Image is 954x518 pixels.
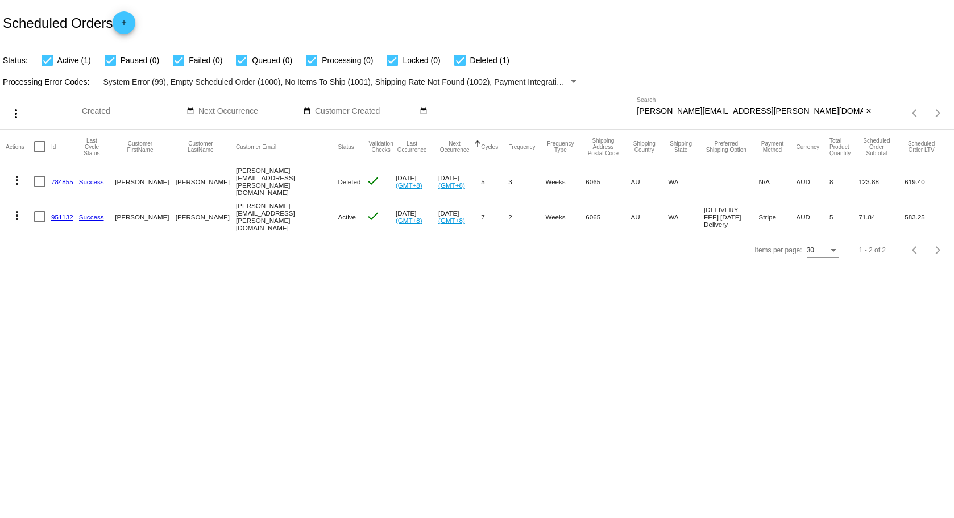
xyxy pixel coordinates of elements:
mat-cell: 8 [829,164,858,199]
div: Items per page: [754,246,802,254]
mat-cell: [DATE] [438,164,481,199]
mat-cell: WA [668,199,704,234]
button: Change sorting for Status [338,143,354,150]
mat-icon: date_range [420,107,428,116]
h2: Scheduled Orders [3,11,135,34]
a: 784855 [51,178,73,185]
button: Change sorting for ShippingState [668,140,694,153]
button: Change sorting for CurrencyIso [796,143,819,150]
mat-cell: 5 [829,199,858,234]
a: Success [79,213,104,221]
mat-cell: 6065 [586,164,631,199]
a: 951132 [51,213,73,221]
mat-cell: AU [631,199,668,234]
mat-cell: 583.25 [905,199,948,234]
a: (GMT+8) [438,217,465,224]
mat-cell: 5 [481,164,508,199]
mat-header-cell: Validation Checks [366,130,396,164]
mat-cell: AUD [796,164,829,199]
button: Change sorting for LastOccurrenceUtc [396,140,428,153]
mat-cell: AUD [796,199,829,234]
button: Change sorting for CustomerLastName [176,140,226,153]
mat-icon: add [117,19,131,32]
mat-header-cell: Total Product Quantity [829,130,858,164]
button: Change sorting for ShippingPostcode [586,138,620,156]
button: Change sorting for Subtotal [858,138,894,156]
button: Change sorting for ShippingCountry [631,140,658,153]
span: Deleted (1) [470,53,509,67]
mat-cell: [PERSON_NAME] [115,199,175,234]
span: Active (1) [57,53,91,67]
mat-cell: 2 [508,199,545,234]
mat-icon: date_range [303,107,311,116]
button: Change sorting for PaymentMethod.Type [759,140,786,153]
input: Customer Created [315,107,417,116]
mat-cell: Weeks [545,199,586,234]
mat-cell: [DELIVERY FEE] [DATE] Delivery [704,199,759,234]
button: Change sorting for Frequency [508,143,535,150]
span: Failed (0) [189,53,222,67]
span: Active [338,213,356,221]
mat-cell: [DATE] [396,199,438,234]
span: Processing Error Codes: [3,77,90,86]
button: Next page [927,239,949,262]
mat-icon: check [366,174,380,188]
a: (GMT+8) [396,217,422,224]
div: 1 - 2 of 2 [859,246,886,254]
mat-cell: Weeks [545,164,586,199]
mat-icon: close [865,107,873,116]
mat-cell: [PERSON_NAME] [176,164,236,199]
button: Change sorting for Id [51,143,56,150]
span: Deleted [338,178,360,185]
mat-icon: check [366,209,380,223]
mat-cell: WA [668,164,704,199]
mat-cell: [PERSON_NAME][EMAIL_ADDRESS][PERSON_NAME][DOMAIN_NAME] [236,164,338,199]
mat-cell: [PERSON_NAME][EMAIL_ADDRESS][PERSON_NAME][DOMAIN_NAME] [236,199,338,234]
button: Change sorting for LifetimeValue [905,140,938,153]
input: Next Occurrence [198,107,301,116]
mat-cell: N/A [759,164,797,199]
span: Locked (0) [403,53,440,67]
mat-cell: 6065 [586,199,631,234]
span: Queued (0) [252,53,292,67]
a: Success [79,178,104,185]
mat-cell: 7 [481,199,508,234]
input: Search [637,107,862,116]
mat-cell: Stripe [759,199,797,234]
button: Change sorting for NextOccurrenceUtc [438,140,471,153]
button: Previous page [904,239,927,262]
mat-cell: 71.84 [858,199,905,234]
mat-select: Filter by Processing Error Codes [103,75,579,89]
a: (GMT+8) [396,181,422,189]
mat-icon: more_vert [10,173,24,187]
span: Processing (0) [322,53,373,67]
mat-cell: AU [631,164,668,199]
mat-cell: 123.88 [858,164,905,199]
mat-cell: 619.40 [905,164,948,199]
mat-cell: 3 [508,164,545,199]
mat-cell: [PERSON_NAME] [115,164,175,199]
mat-cell: [PERSON_NAME] [176,199,236,234]
button: Clear [863,106,875,118]
mat-icon: more_vert [10,209,24,222]
mat-select: Items per page: [807,247,839,255]
mat-icon: more_vert [9,107,23,121]
a: (GMT+8) [438,181,465,189]
mat-cell: [DATE] [438,199,481,234]
input: Created [82,107,184,116]
button: Change sorting for CustomerEmail [236,143,276,150]
button: Change sorting for CustomerFirstName [115,140,165,153]
span: 30 [807,246,814,254]
mat-header-cell: Actions [6,130,34,164]
button: Change sorting for LastProcessingCycleId [79,138,105,156]
button: Previous page [904,102,927,125]
button: Change sorting for FrequencyType [545,140,575,153]
button: Next page [927,102,949,125]
span: Paused (0) [121,53,159,67]
span: Status: [3,56,28,65]
mat-cell: [DATE] [396,164,438,199]
button: Change sorting for Cycles [481,143,498,150]
button: Change sorting for PreferredShippingOption [704,140,749,153]
mat-icon: date_range [186,107,194,116]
